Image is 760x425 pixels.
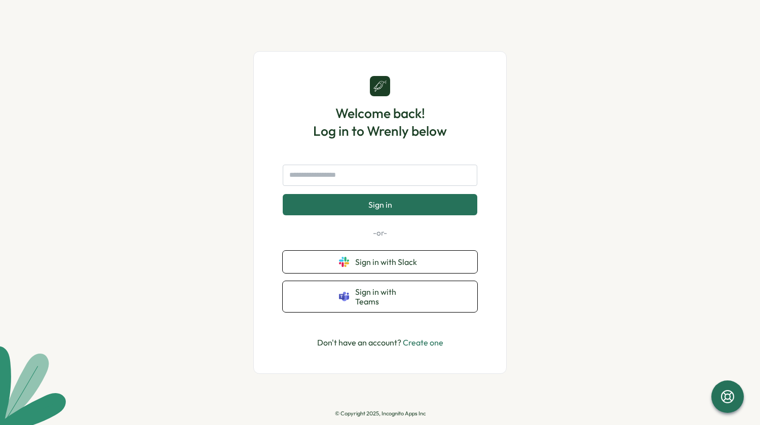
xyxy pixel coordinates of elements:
[313,104,447,140] h1: Welcome back! Log in to Wrenly below
[317,336,443,349] p: Don't have an account?
[403,337,443,347] a: Create one
[283,281,477,312] button: Sign in with Teams
[355,287,421,306] span: Sign in with Teams
[335,410,426,417] p: © Copyright 2025, Incognito Apps Inc
[368,200,392,209] span: Sign in
[283,194,477,215] button: Sign in
[355,257,421,266] span: Sign in with Slack
[283,251,477,273] button: Sign in with Slack
[283,227,477,239] p: -or-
